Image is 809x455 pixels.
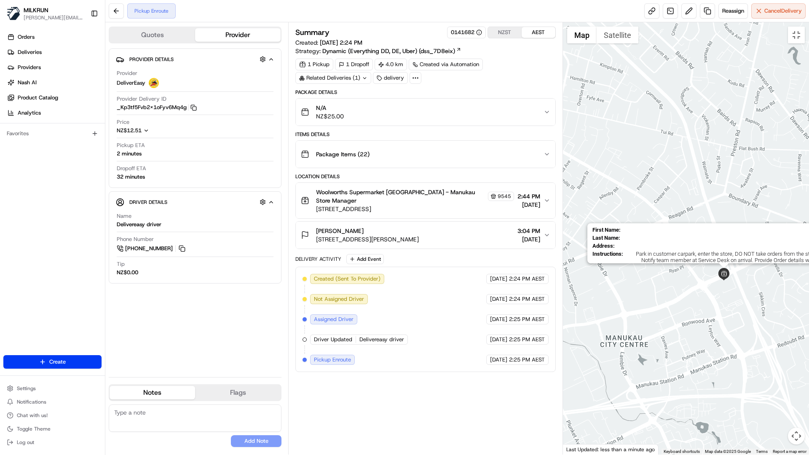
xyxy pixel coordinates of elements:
span: 2:25 PM AEST [509,356,545,364]
button: MILKRUN [24,6,48,14]
div: 2 minutes [117,150,142,158]
div: Delivereasy driver [117,221,161,228]
span: Dropoff ETA [117,165,146,172]
button: Chat with us! [3,409,102,421]
img: Google [565,444,593,455]
span: 2:44 PM [517,192,540,201]
span: Created (Sent To Provider) [314,275,380,283]
div: Items Details [295,131,555,138]
button: Add Event [346,254,384,264]
span: [DATE] [517,235,540,244]
img: delivereasy_logo.png [149,78,159,88]
button: Create [3,355,102,369]
button: [PERSON_NAME][EMAIL_ADDRESS][DOMAIN_NAME] [24,14,84,21]
span: Driver Details [129,199,167,206]
span: [DATE] [490,316,507,323]
a: Nash AI [3,76,105,89]
span: Map data ©2025 Google [705,449,751,454]
span: Created: [295,38,362,47]
h3: Summary [295,29,329,36]
span: Providers [18,64,41,71]
span: Provider Delivery ID [117,95,166,103]
span: Assigned Driver [314,316,354,323]
span: 2:24 PM AEST [509,295,545,303]
span: Orders [18,33,35,41]
span: Deliveries [18,48,42,56]
a: Analytics [3,106,105,120]
span: Settings [17,385,36,392]
div: Package Details [295,89,555,96]
span: Package Items ( 22 ) [316,150,370,158]
button: Reassign [718,3,748,19]
button: Notes [110,386,195,399]
button: Flags [195,386,281,399]
button: Show street map [567,27,597,43]
a: Open this area in Google Maps (opens a new window) [565,444,593,455]
a: Providers [3,61,105,74]
span: DeliverEasy [117,79,145,87]
span: Log out [17,439,34,446]
a: Report a map error [773,449,806,454]
span: NZ$12.51 [117,127,142,134]
button: Provider [195,28,281,42]
span: Tip [117,260,125,268]
div: Last Updated: less than a minute ago [563,444,659,455]
span: First Name : [592,227,621,233]
span: Notifications [17,399,46,405]
a: Deliveries [3,45,105,59]
a: Created via Automation [409,59,483,70]
span: [PHONE_NUMBER] [125,245,173,252]
span: Name [117,212,131,220]
button: NZST [488,27,522,38]
button: Package Items (22) [296,141,555,168]
button: Driver Details [116,195,274,209]
span: Analytics [18,109,41,117]
button: _Kp3tf5Fvb2x1oFyv6Mq4g [117,104,197,111]
span: 3:04 PM [517,227,540,235]
button: Keyboard shortcuts [664,449,700,455]
span: Pickup ETA [117,142,145,149]
span: [DATE] [517,201,540,209]
div: 32 minutes [117,173,145,181]
span: 2:25 PM AEST [509,316,545,323]
span: [DATE] [490,275,507,283]
button: Toggle fullscreen view [788,27,805,43]
span: [DATE] [490,336,507,343]
span: [DATE] [490,356,507,364]
div: Related Deliveries (1) [295,72,371,84]
span: [DATE] [490,295,507,303]
a: Orders [3,30,105,44]
div: 1 Dropoff [335,59,373,70]
span: Nash AI [18,79,37,86]
span: 9545 [498,193,511,200]
span: [STREET_ADDRESS][PERSON_NAME] [316,235,419,244]
button: 0141682 [451,29,482,36]
a: Terms [756,449,768,454]
span: Last Name : [592,235,620,241]
button: AEST [522,27,555,38]
span: 2:24 PM AEST [509,275,545,283]
span: [PERSON_NAME] [316,227,364,235]
span: Provider [117,70,137,77]
button: Quotes [110,28,195,42]
span: NZ$25.00 [316,112,344,120]
span: Instructions : [592,251,623,263]
div: delivery [373,72,408,84]
span: Product Catalog [18,94,58,102]
div: 1 Pickup [295,59,333,70]
span: 2:25 PM AEST [509,336,545,343]
span: [DATE] 2:24 PM [320,39,362,46]
button: NZ$12.51 [117,127,191,134]
button: Show satellite imagery [597,27,638,43]
div: NZ$0.00 [117,269,138,276]
span: Woolworths Supermarket [GEOGRAPHIC_DATA] - Manukau Store Manager [316,188,486,205]
button: Notifications [3,396,102,408]
button: CancelDelivery [751,3,806,19]
span: N/A [316,104,344,112]
a: [PHONE_NUMBER] [117,244,187,253]
button: Toggle Theme [3,423,102,435]
button: Map camera controls [788,428,805,444]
